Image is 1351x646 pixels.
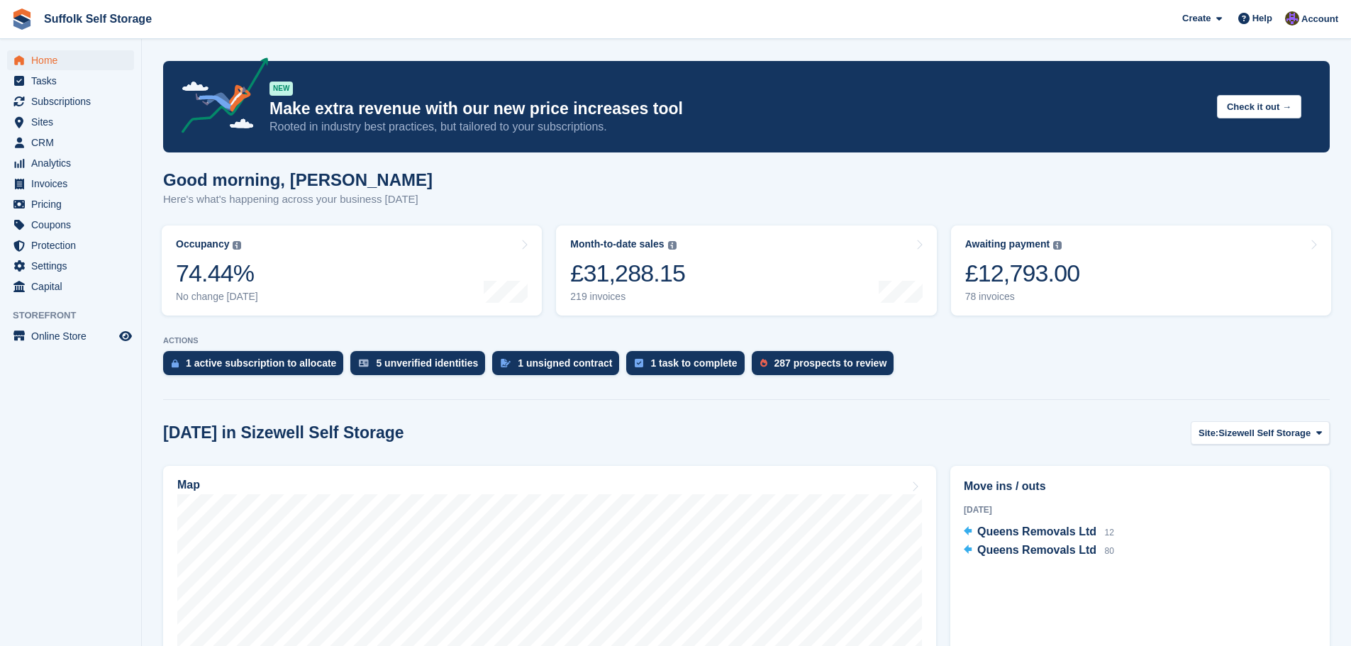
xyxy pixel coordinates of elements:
h2: Map [177,479,200,491]
a: 5 unverified identities [350,351,492,382]
a: 1 task to complete [626,351,751,382]
div: Occupancy [176,238,229,250]
a: 287 prospects to review [752,351,901,382]
a: menu [7,215,134,235]
div: £12,793.00 [965,259,1080,288]
a: menu [7,91,134,111]
a: Occupancy 74.44% No change [DATE] [162,225,542,316]
span: Queens Removals Ltd [977,525,1096,538]
p: Make extra revenue with our new price increases tool [269,99,1206,119]
span: 80 [1104,546,1113,556]
div: 1 active subscription to allocate [186,357,336,369]
a: Queens Removals Ltd 80 [964,542,1114,560]
span: Create [1182,11,1211,26]
a: menu [7,50,134,70]
span: CRM [31,133,116,152]
div: 78 invoices [965,291,1080,303]
span: Settings [31,256,116,276]
h2: [DATE] in Sizewell Self Storage [163,423,404,442]
img: task-75834270c22a3079a89374b754ae025e5fb1db73e45f91037f5363f120a921f8.svg [635,359,643,367]
span: Coupons [31,215,116,235]
a: Month-to-date sales £31,288.15 219 invoices [556,225,936,316]
img: icon-info-grey-7440780725fd019a000dd9b08b2336e03edf1995a4989e88bcd33f0948082b44.svg [1053,241,1062,250]
div: £31,288.15 [570,259,685,288]
div: 219 invoices [570,291,685,303]
a: menu [7,194,134,214]
div: No change [DATE] [176,291,258,303]
div: 1 task to complete [650,357,737,369]
p: Here's what's happening across your business [DATE] [163,191,433,208]
img: prospect-51fa495bee0391a8d652442698ab0144808aea92771e9ea1ae160a38d050c398.svg [760,359,767,367]
span: Subscriptions [31,91,116,111]
a: menu [7,235,134,255]
a: 1 unsigned contract [492,351,626,382]
h2: Move ins / outs [964,478,1316,495]
a: menu [7,326,134,346]
span: 12 [1104,528,1113,538]
span: Site: [1199,426,1218,440]
button: Check it out → [1217,95,1301,118]
span: Account [1301,12,1338,26]
span: Analytics [31,153,116,173]
div: 5 unverified identities [376,357,478,369]
span: Sites [31,112,116,132]
a: 1 active subscription to allocate [163,351,350,382]
a: menu [7,277,134,296]
a: menu [7,71,134,91]
button: Site: Sizewell Self Storage [1191,421,1330,445]
span: Home [31,50,116,70]
span: Capital [31,277,116,296]
a: menu [7,133,134,152]
img: active_subscription_to_allocate_icon-d502201f5373d7db506a760aba3b589e785aa758c864c3986d89f69b8ff3... [172,359,179,368]
div: Month-to-date sales [570,238,664,250]
a: menu [7,153,134,173]
div: [DATE] [964,503,1316,516]
a: menu [7,256,134,276]
a: Preview store [117,328,134,345]
span: Protection [31,235,116,255]
img: contract_signature_icon-13c848040528278c33f63329250d36e43548de30e8caae1d1a13099fd9432cc5.svg [501,359,511,367]
span: Online Store [31,326,116,346]
img: icon-info-grey-7440780725fd019a000dd9b08b2336e03edf1995a4989e88bcd33f0948082b44.svg [233,241,241,250]
span: Queens Removals Ltd [977,544,1096,556]
img: icon-info-grey-7440780725fd019a000dd9b08b2336e03edf1995a4989e88bcd33f0948082b44.svg [668,241,677,250]
span: Help [1252,11,1272,26]
div: Awaiting payment [965,238,1050,250]
p: Rooted in industry best practices, but tailored to your subscriptions. [269,119,1206,135]
img: verify_identity-adf6edd0f0f0b5bbfe63781bf79b02c33cf7c696d77639b501bdc392416b5a36.svg [359,359,369,367]
img: stora-icon-8386f47178a22dfd0bd8f6a31ec36ba5ce8667c1dd55bd0f319d3a0aa187defe.svg [11,9,33,30]
div: 287 prospects to review [774,357,887,369]
span: Storefront [13,308,141,323]
span: Invoices [31,174,116,194]
div: 74.44% [176,259,258,288]
a: Queens Removals Ltd 12 [964,523,1114,542]
p: ACTIONS [163,336,1330,345]
span: Tasks [31,71,116,91]
a: menu [7,174,134,194]
div: NEW [269,82,293,96]
a: Suffolk Self Storage [38,7,157,30]
img: Emma [1285,11,1299,26]
a: menu [7,112,134,132]
span: Sizewell Self Storage [1218,426,1311,440]
div: 1 unsigned contract [518,357,612,369]
img: price-adjustments-announcement-icon-8257ccfd72463d97f412b2fc003d46551f7dbcb40ab6d574587a9cd5c0d94... [169,57,269,138]
a: Awaiting payment £12,793.00 78 invoices [951,225,1331,316]
h1: Good morning, [PERSON_NAME] [163,170,433,189]
span: Pricing [31,194,116,214]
